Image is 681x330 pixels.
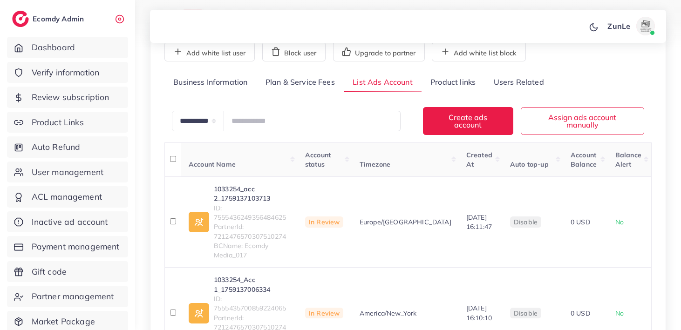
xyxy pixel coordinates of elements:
[164,73,257,93] a: Business Information
[305,151,331,168] span: Account status
[214,222,290,241] span: PartnerId: 7212476570307510274
[466,213,492,231] span: [DATE] 16:11:47
[305,308,343,319] span: In Review
[7,37,128,58] a: Dashboard
[360,160,390,168] span: Timezone
[571,151,597,168] span: Account Balance
[602,17,659,35] a: ZunLeavatar
[514,309,538,317] span: disable
[189,160,236,168] span: Account Name
[164,42,255,61] button: Add white list user
[32,241,120,253] span: Payment management
[432,42,526,61] button: Add white list block
[214,241,290,260] span: BCName: Ecomdy Media_017
[32,216,108,228] span: Inactive ad account
[305,216,343,228] span: In Review
[510,160,549,168] span: Auto top-up
[521,107,644,135] button: Assign ads account manually
[360,309,417,318] span: America/New_York
[32,191,102,203] span: ACL management
[12,11,86,27] a: logoEcomdy Admin
[466,151,492,168] span: Created At
[189,212,209,232] img: ic-ad-info.7fc67b75.svg
[32,41,75,54] span: Dashboard
[615,151,641,168] span: Balance Alert
[32,266,67,278] span: Gift code
[32,141,81,153] span: Auto Refund
[214,184,290,203] a: 1033254_acc 2_1759137103713
[32,116,84,128] span: Product Links
[32,91,109,103] span: Review subscription
[257,73,344,93] a: Plan & Service Fees
[7,186,128,208] a: ACL management
[7,261,128,283] a: Gift code
[423,107,513,135] button: Create ads account
[607,20,630,32] p: ZunLe
[484,73,552,93] a: Users Related
[7,112,128,133] a: Product Links
[360,217,451,227] span: Europe/[GEOGRAPHIC_DATA]
[214,294,290,313] span: ID: 7555435700859224065
[571,218,590,226] span: 0 USD
[214,203,290,222] span: ID: 7555436249356484625
[422,73,484,93] a: Product links
[262,42,326,61] button: Block user
[636,17,655,35] img: avatar
[32,166,103,178] span: User management
[7,162,128,183] a: User management
[333,42,425,61] button: Upgrade to partner
[33,14,86,23] h2: Ecomdy Admin
[7,236,128,257] a: Payment management
[615,309,624,317] span: No
[7,62,128,83] a: Verify information
[514,218,538,226] span: disable
[32,67,100,79] span: Verify information
[32,316,95,328] span: Market Package
[615,218,624,226] span: No
[344,73,422,93] a: List Ads Account
[7,87,128,108] a: Review subscription
[7,286,128,307] a: Partner management
[32,290,114,303] span: Partner management
[7,211,128,233] a: Inactive ad account
[7,136,128,158] a: Auto Refund
[214,275,290,294] a: 1033254_Acc 1_1759137006334
[189,303,209,323] img: ic-ad-info.7fc67b75.svg
[571,309,590,317] span: 0 USD
[466,304,492,322] span: [DATE] 16:10:10
[12,11,29,27] img: logo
